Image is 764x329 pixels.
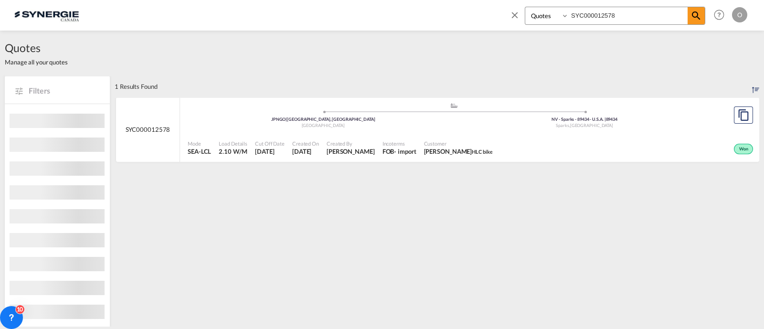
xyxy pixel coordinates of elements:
[605,117,606,122] span: |
[738,109,749,121] md-icon: assets/icons/custom/copyQuote.svg
[115,76,158,97] div: 1 Results Found
[552,117,605,122] span: NV - Sparks - 89434 - U.S.A.
[29,85,100,96] span: Filters
[5,40,68,55] span: Quotes
[255,140,285,147] span: Cut Off Date
[327,147,375,156] span: Rosa Ho
[14,4,79,26] img: 1f56c880d42311ef80fc7dca854c8e59.png
[219,140,247,147] span: Load Details
[569,123,570,128] span: ,
[448,103,460,108] md-icon: assets/icons/custom/ship-fill.svg
[711,7,732,24] div: Help
[255,147,285,156] span: 19 Jun 2025
[219,148,247,155] span: 2.10 W/M
[394,147,416,156] div: - import
[424,140,493,147] span: Customer
[711,7,727,23] span: Help
[302,123,345,128] span: [GEOGRAPHIC_DATA]
[752,76,759,97] div: Sort by: Created On
[327,140,375,147] span: Created By
[734,144,753,154] div: Won
[382,140,416,147] span: Incoterms
[116,97,759,162] div: SYC000012578 assets/icons/custom/ship-fill.svgassets/icons/custom/roll-o-plane.svgOriginNagoya, A...
[188,147,211,156] span: SEA-LCL
[739,146,751,153] span: Won
[732,7,747,22] div: O
[126,125,170,134] span: SYC000012578
[734,106,753,124] button: Copy Quote
[286,117,287,122] span: |
[271,117,375,122] span: JPNGO [GEOGRAPHIC_DATA], [GEOGRAPHIC_DATA]
[570,123,613,128] span: [GEOGRAPHIC_DATA]
[556,123,570,128] span: Sparks
[292,140,319,147] span: Created On
[606,117,618,122] span: 89434
[188,140,211,147] span: Mode
[690,10,702,21] md-icon: icon-magnify
[688,7,705,24] span: icon-magnify
[569,7,688,24] input: Enter Quotation Number
[382,147,416,156] div: FOB import
[509,7,525,30] span: icon-close
[5,58,68,66] span: Manage all your quotes
[472,149,492,155] span: HLC bike
[382,147,394,156] div: FOB
[509,10,520,20] md-icon: icon-close
[424,147,493,156] span: Hala Laalj HLC bike
[292,147,319,156] span: 19 Jun 2025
